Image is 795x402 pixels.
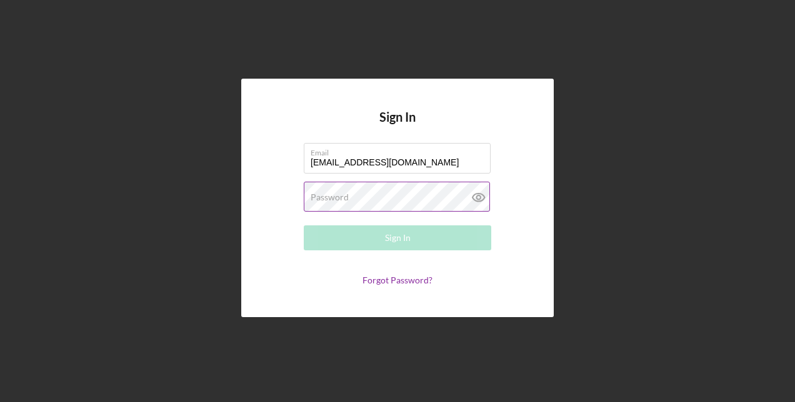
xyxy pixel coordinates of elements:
[304,225,491,250] button: Sign In
[311,192,349,202] label: Password
[385,225,411,250] div: Sign In
[311,144,491,157] label: Email
[362,275,432,285] a: Forgot Password?
[379,110,416,143] h4: Sign In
